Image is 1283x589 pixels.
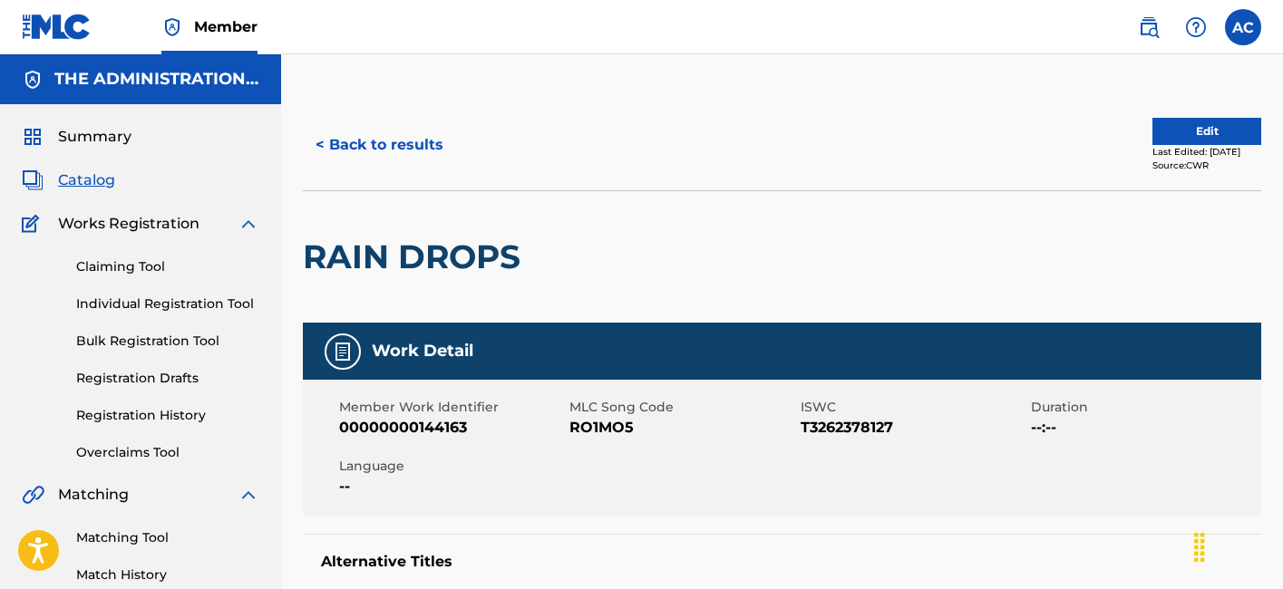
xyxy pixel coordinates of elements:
[238,484,259,506] img: expand
[22,14,92,40] img: MLC Logo
[303,237,530,277] h2: RAIN DROPS
[339,457,565,476] span: Language
[22,484,44,506] img: Matching
[1152,159,1261,172] div: Source: CWR
[22,169,44,191] img: Catalog
[569,398,795,417] span: MLC Song Code
[76,528,259,547] a: Matching Tool
[22,69,44,91] img: Accounts
[1152,145,1261,159] div: Last Edited: [DATE]
[22,213,45,235] img: Works Registration
[58,126,131,148] span: Summary
[1138,16,1160,38] img: search
[1192,502,1283,589] iframe: Chat Widget
[339,398,565,417] span: Member Work Identifier
[1031,417,1257,439] span: --:--
[332,341,354,362] img: Work Detail
[1131,9,1167,45] a: Public Search
[1185,16,1207,38] img: help
[22,126,44,148] img: Summary
[238,213,259,235] img: expand
[1185,520,1214,575] div: Drag
[801,398,1026,417] span: ISWC
[58,169,115,191] span: Catalog
[76,443,259,462] a: Overclaims Tool
[76,294,259,314] a: Individual Registration Tool
[569,417,795,439] span: RO1MO5
[54,69,259,90] h5: THE ADMINISTRATION MP INC
[321,553,1243,571] h5: Alternative Titles
[1225,9,1261,45] div: User Menu
[22,126,131,148] a: SummarySummary
[339,476,565,497] span: --
[1152,118,1261,145] button: Edit
[372,341,473,362] h5: Work Detail
[1232,354,1283,500] iframe: Resource Center
[76,332,259,351] a: Bulk Registration Tool
[22,169,115,191] a: CatalogCatalog
[339,417,565,439] span: 00000000144163
[303,122,456,168] button: < Back to results
[161,16,183,38] img: Top Rightsholder
[194,16,258,37] span: Member
[76,565,259,584] a: Match History
[801,417,1026,439] span: T3262378127
[58,213,199,235] span: Works Registration
[1031,398,1257,417] span: Duration
[58,484,129,506] span: Matching
[1178,9,1214,45] div: Help
[76,406,259,425] a: Registration History
[76,369,259,388] a: Registration Drafts
[76,257,259,276] a: Claiming Tool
